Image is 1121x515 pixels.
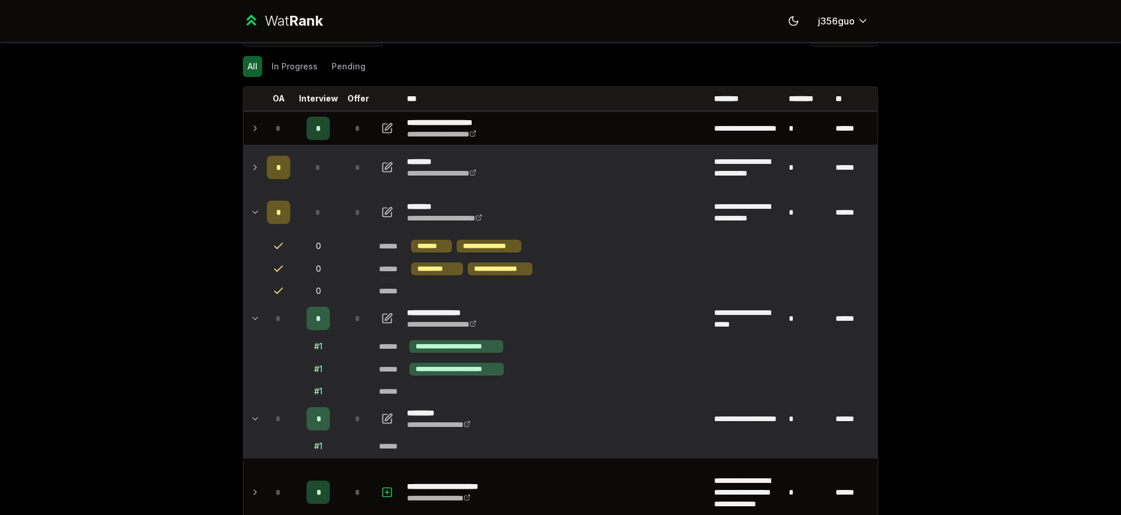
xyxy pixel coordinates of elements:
span: Rank [289,12,323,29]
button: Pending [327,56,370,77]
div: # 1 [314,440,322,452]
div: Wat [264,12,323,30]
p: Offer [347,93,369,104]
button: All [243,56,262,77]
span: j356guo [818,14,855,28]
div: # 1 [314,341,322,352]
a: WatRank [243,12,323,30]
p: Interview [299,93,338,104]
div: # 1 [314,363,322,375]
div: # 1 [314,386,322,397]
td: 0 [295,258,342,280]
p: OA [273,93,285,104]
button: In Progress [267,56,322,77]
td: 0 [295,235,342,257]
td: 0 [295,281,342,302]
button: j356guo [809,10,878,31]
